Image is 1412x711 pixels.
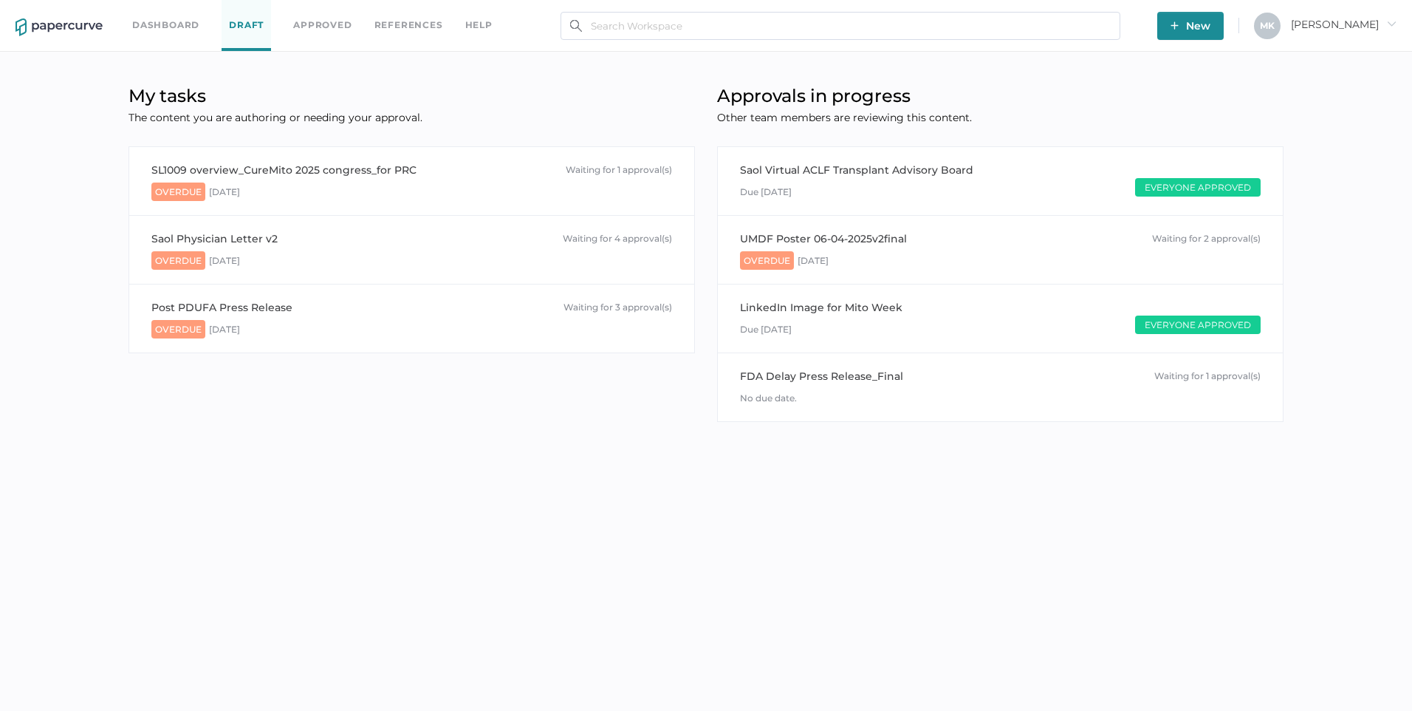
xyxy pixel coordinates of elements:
[465,17,493,33] div: help
[128,215,695,285] a: Saol Physician Letter v2Waiting for 4 approval(s)Overdue[DATE]
[128,85,695,106] h1: My tasks
[1386,18,1396,29] i: arrow_right
[128,284,695,353] a: Post PDUFA Press ReleaseWaiting for 3 approval(s)Overdue[DATE]
[1135,178,1261,197] div: Everyone Approved
[151,251,205,270] span: Overdue
[132,17,199,33] a: Dashboard
[717,353,1284,422] a: FDA Delay Press Release_FinalWaiting for 1 approval(s)No due date.
[1152,231,1261,247] div: Waiting for 2 approval(s)
[563,231,672,247] div: Waiting for 4 approval(s)
[1260,20,1275,31] span: M K
[1291,18,1396,31] span: [PERSON_NAME]
[566,162,672,178] div: Waiting for 1 approval(s)
[717,111,972,124] span: Other team members are reviewing this content.
[151,162,417,178] div: SL1009 overview_CureMito 2025 congress_for PRC
[151,231,278,247] div: Saol Physician Letter v2
[1171,12,1210,40] span: New
[740,368,903,384] div: FDA Delay Press Release_Final
[563,299,672,316] div: Waiting for 3 approval(s)
[128,146,695,216] a: SL1009 overview_CureMito 2025 congress_for PRCWaiting for 1 approval(s)Overdue[DATE]
[209,255,240,266] span: [DATE]
[1157,12,1224,40] button: New
[740,299,902,316] div: LinkedIn Image for Mito Week
[761,186,792,197] span: [DATE]
[570,20,582,32] img: search.bf03fe8b.svg
[717,146,1284,216] a: Saol Virtual ACLF Transplant Advisory BoardDue [DATE]Everyone Approved
[761,324,792,335] span: [DATE]
[151,320,205,339] span: Overdue
[717,284,1284,353] a: LinkedIn Image for Mito WeekDue [DATE]Everyone Approved
[128,111,422,124] span: The content you are authoring or needing your approval.
[740,162,973,178] div: Saol Virtual ACLF Transplant Advisory Board
[209,324,240,335] span: [DATE]
[151,299,292,316] div: Post PDUFA Press Release
[561,12,1120,40] input: Search Workspace
[740,251,794,270] span: Overdue
[209,186,240,197] span: [DATE]
[374,17,443,33] a: References
[1154,368,1261,384] div: Waiting for 1 approval(s)
[1135,316,1261,334] div: Everyone Approved
[740,390,797,406] div: No due date.
[740,231,907,247] div: UMDF Poster 06-04-2025v2final
[717,85,972,106] h1: Approvals in progress
[717,215,1284,285] a: UMDF Poster 06-04-2025v2finalWaiting for 2 approval(s)Overdue[DATE]
[740,324,761,335] span: Due
[1171,21,1179,30] img: plus-white.e19ec114.svg
[16,18,103,36] img: papercurve-logo-colour.7244d18c.svg
[151,183,205,201] span: Overdue
[293,17,352,33] a: Approved
[740,186,761,197] span: Due
[798,255,829,266] span: [DATE]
